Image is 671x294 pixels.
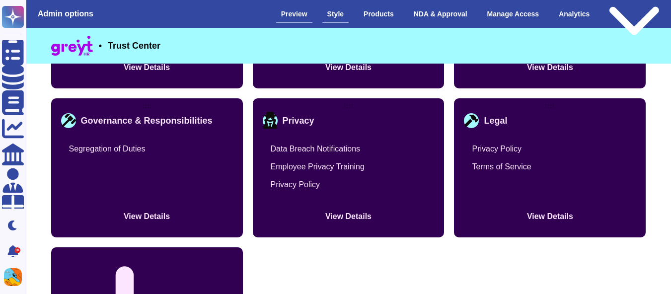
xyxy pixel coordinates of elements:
img: Company Banner [51,36,93,56]
div: Governance & Responsibilities [81,116,213,126]
h3: Admin options [38,9,93,18]
button: View Details [464,206,636,227]
button: View Details [61,57,233,78]
button: View Details [61,206,233,227]
div: Manage Access [482,5,544,22]
div: Data Breach Notifications [271,144,361,154]
div: Privacy [283,116,314,126]
button: user [2,266,29,288]
button: View Details [263,57,435,78]
span: • [99,41,102,50]
div: Privacy Policy [271,180,320,190]
div: Employee Privacy Training [271,162,365,172]
div: Preview [276,5,312,23]
div: Analytics [554,5,595,22]
div: Privacy Policy [472,144,522,154]
span: Trust Center [108,41,160,50]
div: Segregation of Duties [69,144,146,154]
div: NDA & Approval [409,5,472,22]
div: Terms of Service [472,162,531,172]
div: Style [322,5,349,23]
button: View Details [464,57,636,78]
img: user [4,268,22,286]
div: 9+ [14,247,20,253]
div: Legal [484,116,507,126]
button: View Details [263,206,435,227]
div: Products [359,5,399,22]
